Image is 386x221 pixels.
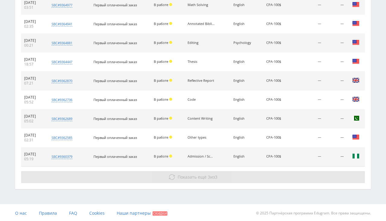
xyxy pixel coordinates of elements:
[292,15,324,34] td: —
[292,128,324,147] td: —
[233,155,260,158] div: English
[93,116,137,121] span: Первый оплаченный заказ
[352,39,359,46] img: usa.png
[24,43,43,48] div: 00:21
[188,3,215,7] div: Math Solving
[324,91,347,109] td: —
[154,116,168,121] span: В работе
[52,3,72,8] div: sbc#9364977
[292,34,324,53] td: —
[24,152,43,157] div: [DATE]
[154,2,168,7] span: В работе
[154,59,168,64] span: В работе
[24,19,43,24] div: [DATE]
[24,76,43,81] div: [DATE]
[352,1,359,8] img: usa.png
[233,117,260,121] div: English
[266,155,289,158] div: CPA-100$
[266,79,289,83] div: CPA-100$
[324,109,347,128] td: —
[266,117,289,121] div: CPA-100$
[24,81,43,86] div: 07:21
[324,128,347,147] td: —
[52,116,72,121] div: sbc#9362689
[215,174,217,180] span: 3
[266,41,289,45] div: CPA-100$
[24,5,43,10] div: 03:51
[169,79,172,82] span: Холд
[154,78,168,83] span: В работе
[93,97,137,102] span: Первый оплаченный заказ
[169,22,172,25] span: Холд
[52,60,72,64] div: sbc#9364447
[324,147,347,166] td: —
[188,155,215,158] div: Admission / Scholarship Essay
[154,40,168,45] span: В работе
[292,147,324,166] td: —
[188,60,215,64] div: Thesis
[93,22,137,26] span: Первый оплаченный заказ
[266,98,289,102] div: CPA-100$
[39,210,57,216] span: Правила
[266,22,289,26] div: CPA-100$
[292,53,324,72] td: —
[52,78,72,83] div: sbc#9362870
[324,53,347,72] td: —
[24,119,43,124] div: 05:02
[233,3,260,7] div: English
[169,155,172,158] span: Холд
[21,171,365,183] button: Показать ещё 3из3
[52,97,72,102] div: sbc#9362736
[154,135,168,140] span: В работе
[24,157,43,161] div: 05:19
[154,97,168,102] span: В работе
[233,136,260,140] div: English
[324,72,347,91] td: —
[154,21,168,26] span: В работе
[352,20,359,27] img: usa.png
[352,96,359,103] img: gbr.png
[154,154,168,158] span: В работе
[24,38,43,43] div: [DATE]
[93,135,137,140] span: Первый оплаченный заказ
[188,22,215,26] div: Annotated Bibliography
[169,3,172,6] span: Холд
[233,22,260,26] div: English
[69,210,77,216] span: FAQ
[178,174,207,180] span: Показать ещё
[233,79,260,83] div: English
[352,58,359,65] img: usa.png
[169,60,172,63] span: Холд
[169,41,172,44] span: Холд
[292,109,324,128] td: —
[93,78,137,83] span: Первый оплаченный заказ
[169,98,172,101] span: Холд
[52,135,72,140] div: sbc#9362585
[188,79,215,83] div: Reflective Report
[188,98,215,102] div: Code
[89,210,105,216] span: Cookies
[24,0,43,5] div: [DATE]
[169,136,172,139] span: Холд
[52,41,72,45] div: sbc#9364881
[93,154,137,159] span: Первый оплаченный заказ
[24,57,43,62] div: [DATE]
[292,72,324,91] td: —
[15,210,27,216] span: О нас
[324,34,347,53] td: —
[24,138,43,143] div: 02:31
[24,62,43,67] div: 18:57
[292,91,324,109] td: —
[93,60,137,64] span: Первый оплаченный заказ
[24,24,43,29] div: 02:35
[233,41,260,45] div: Psychology
[266,60,289,64] div: CPA-100$
[24,133,43,138] div: [DATE]
[93,41,137,45] span: Первый оплаченный заказ
[233,60,260,64] div: English
[352,77,359,84] img: gbr.png
[117,210,151,216] span: Наши партнеры
[352,152,359,160] img: nga.png
[52,154,72,159] div: sbc#9360379
[153,211,167,216] span: Скидки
